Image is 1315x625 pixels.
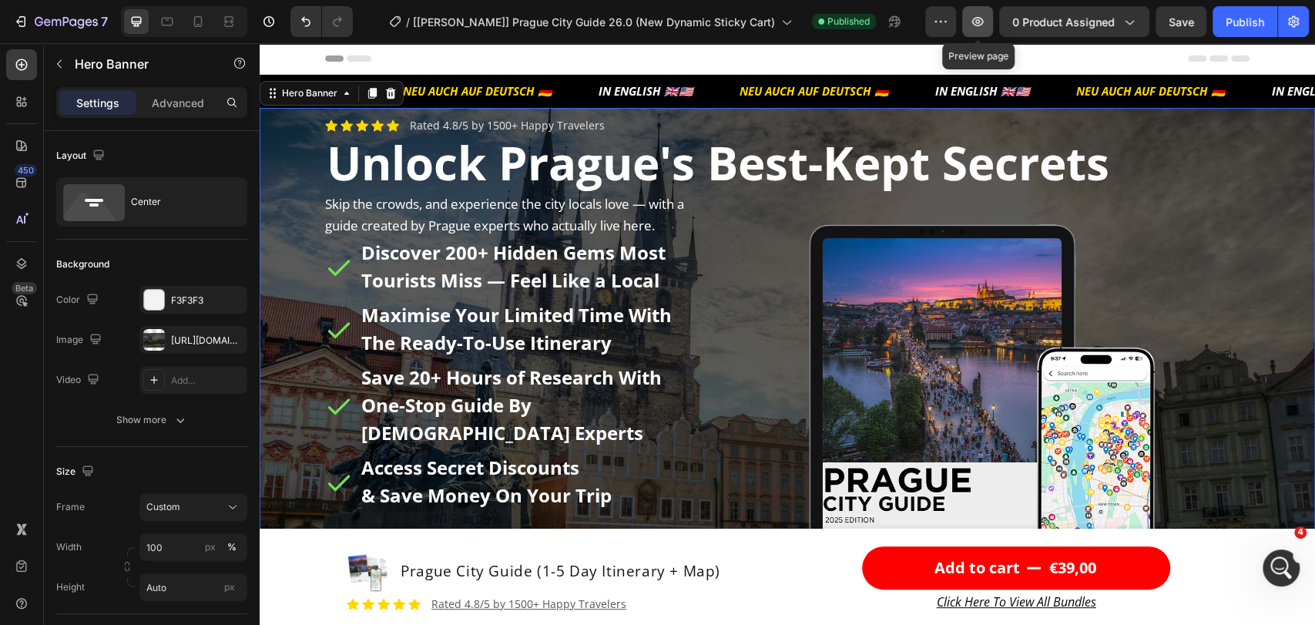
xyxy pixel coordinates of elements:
[227,540,236,554] div: %
[548,181,895,552] img: Time For Prague: Our Seasonal Prague Guide will give you a list of top events and activities duri...
[788,509,838,540] div: €39,00
[15,164,37,176] div: 450
[56,540,82,554] label: Width
[223,538,241,556] button: px
[201,538,220,556] button: %
[675,511,760,539] div: Add to cart
[56,330,105,351] div: Image
[999,6,1149,37] button: 0 product assigned
[1226,14,1264,30] div: Publish
[102,197,406,250] strong: Discover 200+ Hidden Gems Most Tourists Miss — Feel Like a Local
[1012,40,1107,55] i: IN ENGLISH 🇬🇧🇺🇸
[171,374,243,388] div: Add...
[1169,15,1194,29] span: Save
[602,503,911,546] button: Add to cart
[102,412,320,437] strong: Access Secret Discounts
[56,406,247,434] button: Show more
[19,43,81,57] div: Hero Banner
[102,321,402,402] strong: Save 20+ Hours of Research With One-Stop Guide By [DEMOGRAPHIC_DATA] Experts
[56,370,102,391] div: Video
[290,6,353,37] div: Undo/Redo
[413,14,775,30] span: [[PERSON_NAME]] Prague City Guide 26.0 (New Dynamic Sticky Cart)
[1156,6,1206,37] button: Save
[224,581,235,593] span: px
[139,533,247,561] input: px%
[56,462,97,482] div: Size
[406,14,410,30] span: /
[171,334,243,348] div: [URL][DOMAIN_NAME]
[146,500,180,514] span: Custom
[827,15,870,29] span: Published
[65,152,424,192] span: Skip the crowds, and experience the city locals love — with a guide created by Prague experts who...
[65,76,78,89] a: Section
[87,555,99,567] a: Section
[56,146,108,166] div: Layout
[56,580,85,594] label: Height
[205,540,216,554] div: px
[102,259,412,312] strong: Maximise Your Limited Time With The Ready-To-Use Itinerary
[102,439,352,465] strong: & Save Money On Your Trip
[1012,14,1115,30] span: 0 product assigned
[116,412,188,428] div: Show more
[170,553,368,570] div: Rich Text Editor. Editing area: main
[1263,549,1300,586] iframe: Intercom live chat
[677,550,837,567] a: Click Here To View All Bundles
[150,75,345,89] a: Rated 4.8/5 by 1500+ Happy Travelers
[1213,6,1277,37] button: Publish
[139,516,462,541] h1: Prague City Guide (1-5 Day Itinerary + Map)
[101,12,108,31] p: 7
[152,95,204,111] p: Advanced
[139,573,247,601] input: px
[171,294,243,307] div: F3F3F3
[56,500,85,514] label: Frame
[56,257,109,271] div: Background
[260,43,1315,625] iframe: To enrich screen reader interactions, please activate Accessibility in Grammarly extension settings
[172,553,367,568] a: Rated 4.8/5 by 1500+ Happy Travelers
[56,290,102,311] div: Color
[67,88,850,151] span: Unlock Prague's Best-Kept Secrets
[76,95,119,111] p: Settings
[131,184,225,220] div: Center
[1294,526,1307,539] span: 4
[75,55,206,73] p: Hero Banner
[6,6,115,37] button: 7
[12,282,37,294] div: Beta
[139,493,247,521] button: Custom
